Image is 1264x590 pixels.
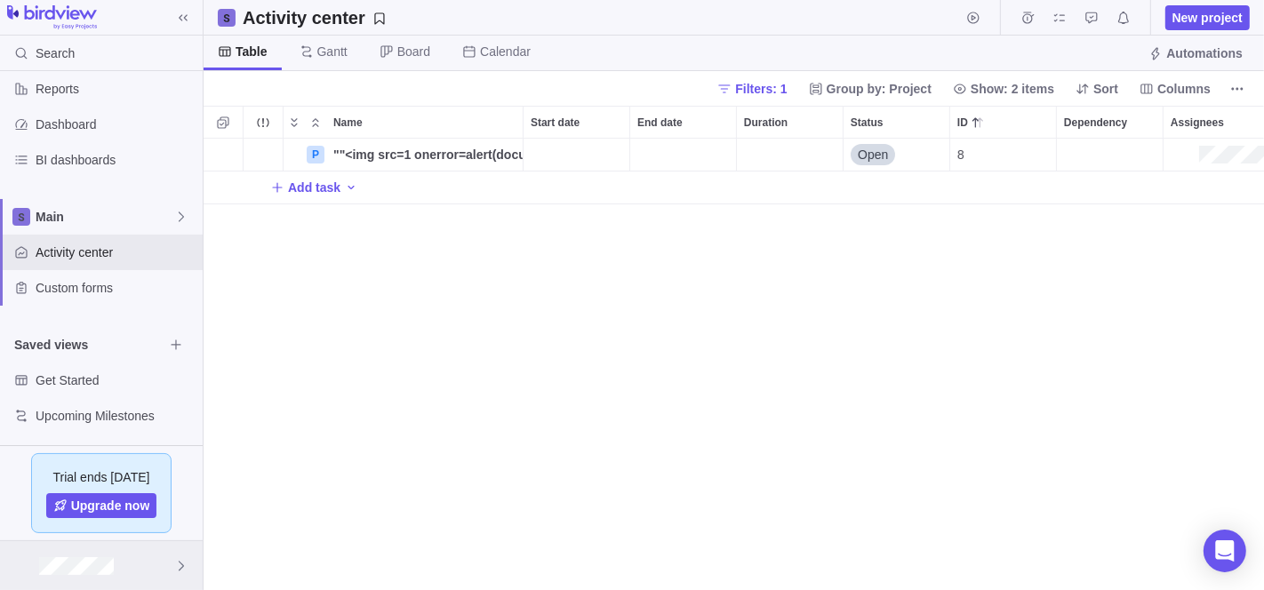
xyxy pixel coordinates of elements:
span: End date [637,114,683,132]
div: Name [284,139,524,171]
span: Automations [1166,44,1243,62]
div: ID [950,107,1056,138]
a: Notifications [1111,13,1136,28]
div: Cyber Shaykh [1171,144,1192,165]
div: Name [326,107,523,138]
span: Approval requests [1079,5,1104,30]
span: Name [333,114,363,132]
div: ID [950,139,1057,171]
span: Collapse [305,110,326,135]
span: Upcoming Milestones [36,407,196,425]
span: Board [397,43,430,60]
span: Activity center [36,243,196,261]
span: Columns [1157,80,1211,98]
a: Time logs [1015,13,1040,28]
div: P [307,146,324,163]
div: Start date [524,139,630,171]
span: Add task [270,175,340,200]
div: ""<img src=1 onerror=alert(document.domain)>"" [326,139,523,171]
span: Get Started [36,371,196,389]
span: Main [36,208,174,226]
span: Show: 2 items [946,76,1061,101]
span: Open [858,146,888,163]
div: Duration [737,139,844,171]
div: End date [630,107,736,138]
span: Automations [1141,41,1250,66]
span: Browse views [164,332,188,357]
span: Notifications [1111,5,1136,30]
span: Custom forms [36,279,196,297]
div: Open [844,139,949,171]
span: Start date [531,114,580,132]
span: Trial ends [DATE] [53,468,150,486]
div: Start date [524,107,629,138]
a: Approval requests [1079,13,1104,28]
div: Status [844,139,950,171]
div: Cyber Shaykh [11,555,32,577]
span: More actions [1225,76,1250,101]
span: Filters: 1 [710,76,794,101]
span: My assignments [1047,5,1072,30]
span: Assignees [1171,114,1224,132]
div: End date [630,139,737,171]
span: Group by: Project [802,76,939,101]
span: ""<img src=1 onerror=alert(document.domain)>"" [333,146,523,163]
span: Show: 2 items [971,80,1054,98]
span: Gantt [317,43,348,60]
span: Start timer [961,5,986,30]
div: Trouble indication [244,139,284,171]
span: Table [236,43,268,60]
a: Upgrade now [46,493,157,518]
div: Dependency [1057,107,1163,138]
h2: Activity center [243,5,365,30]
span: Sort [1068,76,1125,101]
span: Add task [288,179,340,196]
span: Upgrade now [71,497,150,514]
span: ID [957,114,968,132]
span: 8 [957,146,964,163]
div: Status [844,107,949,138]
span: New project [1165,5,1250,30]
div: Duration [737,107,843,138]
span: New project [1172,9,1243,27]
span: Duration [744,114,788,132]
span: Saved views [14,336,164,354]
span: Selection mode [211,110,236,135]
span: Reports [36,80,196,98]
span: Expand [284,110,305,135]
span: BI dashboards [36,151,196,169]
img: logo [7,5,97,30]
span: Group by: Project [827,80,932,98]
a: My assignments [1047,13,1072,28]
span: Dependency [1064,114,1127,132]
span: Dashboard [36,116,196,133]
span: Save your current layout and filters as a View [236,5,394,30]
span: Columns [1132,76,1218,101]
span: Calendar [480,43,531,60]
span: Sort [1093,80,1118,98]
span: Status [851,114,884,132]
span: Filters: 1 [735,80,787,98]
div: Open Intercom Messenger [1204,530,1246,572]
span: Time logs [1015,5,1040,30]
div: 8 [950,139,1056,171]
span: Add activity [344,175,358,200]
span: Search [36,44,75,62]
div: Dependency [1057,139,1164,171]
